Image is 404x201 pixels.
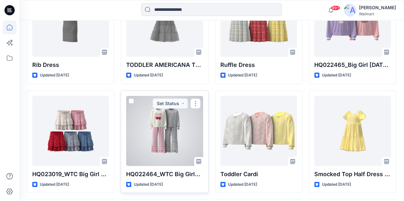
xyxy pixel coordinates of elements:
[32,61,109,69] p: Rib Dress
[314,170,391,179] p: Smocked Top Half Dress Novelty Fabric
[322,72,351,79] p: Updated [DATE]
[220,170,297,179] p: Toddler Cardi
[322,181,351,188] p: Updated [DATE]
[134,181,163,188] p: Updated [DATE]
[32,170,109,179] p: HQ023019_WTC Big Girl VDay Fashion Bottom
[228,181,257,188] p: Updated [DATE]
[314,61,391,69] p: HQ022465_Big Girl [DATE] Sweater
[331,5,340,11] span: 99+
[359,11,396,16] div: Walmart
[40,72,69,79] p: Updated [DATE]
[40,181,69,188] p: Updated [DATE]
[344,4,356,17] img: avatar
[228,72,257,79] p: Updated [DATE]
[220,96,297,166] a: Toddler Cardi
[220,61,297,69] p: Ruffle Dress
[126,96,203,166] a: HQ022464_WTC Big Girls Set
[314,96,391,166] a: Smocked Top Half Dress Novelty Fabric
[134,72,163,79] p: Updated [DATE]
[126,61,203,69] p: TODDLER AMERICANA TUTU DRESS
[32,96,109,166] a: HQ023019_WTC Big Girl VDay Fashion Bottom
[126,170,203,179] p: HQ022464_WTC Big Girls Set
[359,4,396,11] div: [PERSON_NAME]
